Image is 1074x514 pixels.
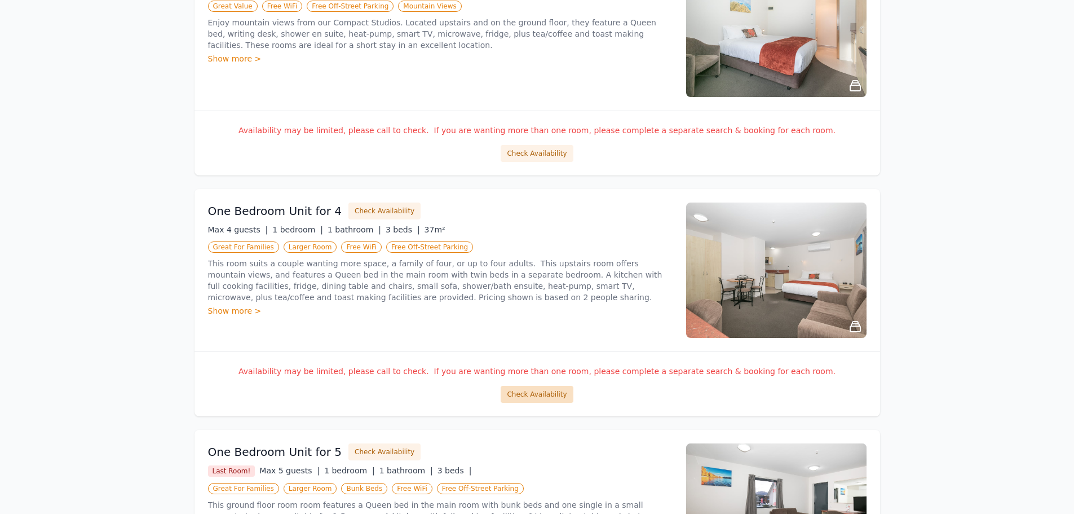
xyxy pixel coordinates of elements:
[208,366,867,377] p: Availability may be limited, please call to check. If you are wanting more than one room, please ...
[379,466,433,475] span: 1 bathroom |
[348,443,421,460] button: Check Availability
[208,125,867,136] p: Availability may be limited, please call to check. If you are wanting more than one room, please ...
[501,145,573,162] button: Check Availability
[341,241,382,253] span: Free WiFi
[208,241,279,253] span: Great For Families
[284,483,337,494] span: Larger Room
[208,225,268,234] span: Max 4 guests |
[501,386,573,403] button: Check Availability
[386,225,420,234] span: 3 beds |
[425,225,445,234] span: 37m²
[328,225,381,234] span: 1 bathroom |
[437,483,524,494] span: Free Off-Street Parking
[437,466,472,475] span: 3 beds |
[208,53,673,64] div: Show more >
[208,203,342,219] h3: One Bedroom Unit for 4
[348,203,421,219] button: Check Availability
[262,1,303,12] span: Free WiFi
[398,1,461,12] span: Mountain Views
[259,466,320,475] span: Max 5 guests |
[272,225,323,234] span: 1 bedroom |
[386,241,473,253] span: Free Off-Street Parking
[208,465,255,477] span: Last Room!
[208,17,673,51] p: Enjoy mountain views from our Compact Studios. Located upstairs and on the ground floor, they fea...
[208,1,258,12] span: Great Value
[284,241,337,253] span: Larger Room
[208,483,279,494] span: Great For Families
[341,483,387,494] span: Bunk Beds
[208,305,673,317] div: Show more >
[208,258,673,303] p: This room suits a couple wanting more space, a family of four, or up to four adults. This upstair...
[307,1,394,12] span: Free Off-Street Parking
[392,483,432,494] span: Free WiFi
[324,466,375,475] span: 1 bedroom |
[208,444,342,460] h3: One Bedroom Unit for 5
